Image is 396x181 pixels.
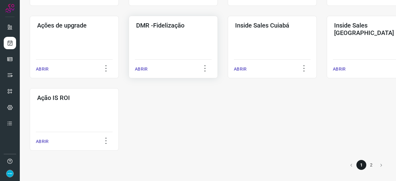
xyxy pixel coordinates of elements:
h3: DMR -Fidelização [136,22,210,29]
li: page 2 [366,160,376,170]
button: Go to previous page [346,160,356,170]
p: ABRIR [333,66,346,72]
p: ABRIR [234,66,247,72]
h3: Ações de upgrade [37,22,111,29]
button: Go to next page [376,160,386,170]
li: page 1 [356,160,366,170]
p: ABRIR [36,138,49,145]
h3: Inside Sales Cuiabá [235,22,309,29]
img: Logo [5,4,15,13]
img: 4352b08165ebb499c4ac5b335522ff74.png [6,170,14,177]
h3: Ação IS ROI [37,94,111,101]
p: ABRIR [36,66,49,72]
p: ABRIR [135,66,148,72]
